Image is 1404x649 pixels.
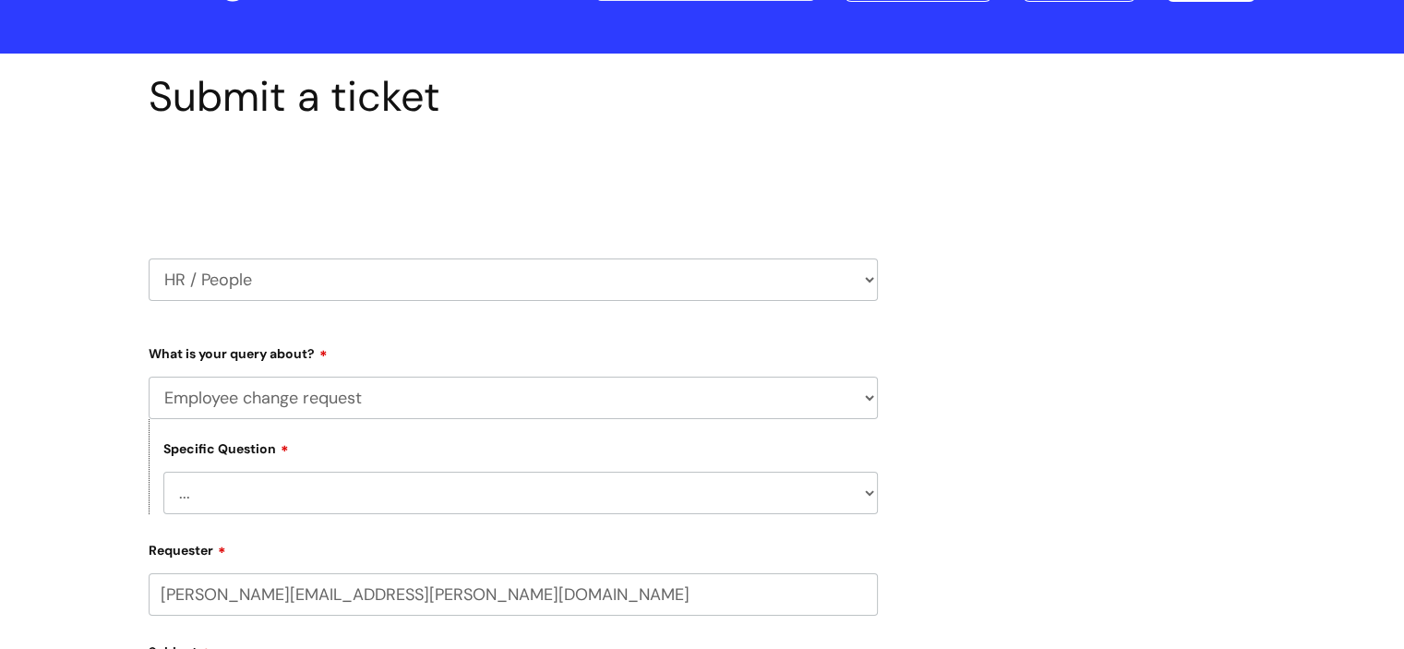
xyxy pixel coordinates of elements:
input: Email [149,573,878,616]
label: Requester [149,536,878,559]
h1: Submit a ticket [149,72,878,122]
label: What is your query about? [149,340,878,362]
h2: Select issue type [149,164,878,198]
label: Specific Question [163,439,289,457]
